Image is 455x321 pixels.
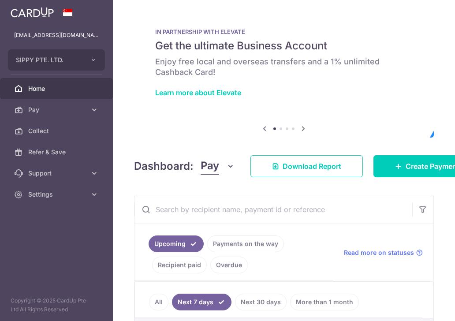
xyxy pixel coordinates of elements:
[201,158,235,175] button: Pay
[172,294,231,310] a: Next 7 days
[250,155,363,177] a: Download Report
[8,49,105,71] button: SIPPY PTE. LTD.
[28,84,86,93] span: Home
[155,56,413,78] h6: Enjoy free local and overseas transfers and a 1% unlimited Cashback Card!
[28,148,86,157] span: Refer & Save
[344,248,423,257] a: Read more on statuses
[344,248,414,257] span: Read more on statuses
[398,295,446,317] iframe: Opens a widget where you can find more information
[134,14,434,138] img: Renovation banner
[28,190,86,199] span: Settings
[201,158,219,175] span: Pay
[155,28,413,35] p: IN PARTNERSHIP WITH ELEVATE
[28,105,86,114] span: Pay
[207,235,284,252] a: Payments on the way
[149,294,168,310] a: All
[134,195,412,224] input: Search by recipient name, payment id or reference
[290,294,359,310] a: More than 1 month
[235,294,287,310] a: Next 30 days
[155,39,413,53] h5: Get the ultimate Business Account
[152,257,207,273] a: Recipient paid
[14,31,99,40] p: [EMAIL_ADDRESS][DOMAIN_NAME]
[134,158,194,174] h4: Dashboard:
[155,88,241,97] a: Learn more about Elevate
[283,161,341,172] span: Download Report
[16,56,81,64] span: SIPPY PTE. LTD.
[28,169,86,178] span: Support
[210,257,248,273] a: Overdue
[11,7,54,18] img: CardUp
[28,127,86,135] span: Collect
[149,235,204,252] a: Upcoming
